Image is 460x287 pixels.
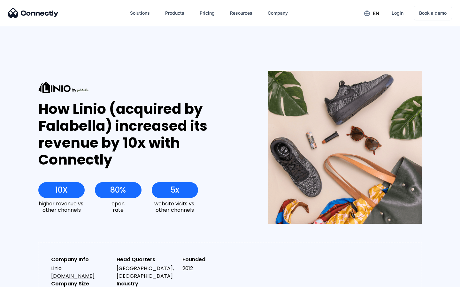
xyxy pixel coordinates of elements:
div: en [373,9,379,18]
div: 5x [171,186,179,195]
a: Pricing [195,5,220,21]
div: Company [268,9,288,18]
ul: Language list [13,276,38,285]
div: Linio [51,265,111,280]
div: open rate [95,201,141,213]
div: 2012 [182,265,243,272]
div: 80% [110,186,126,195]
div: Pricing [200,9,215,18]
a: Book a demo [414,6,452,20]
div: Login [392,9,403,18]
img: Connectly Logo [8,8,58,18]
div: Head Quarters [117,256,177,263]
div: Products [165,9,184,18]
div: higher revenue vs. other channels [38,201,85,213]
aside: Language selected: English [6,276,38,285]
div: Company Info [51,256,111,263]
div: Resources [230,9,252,18]
div: 10X [55,186,68,195]
div: Founded [182,256,243,263]
div: [GEOGRAPHIC_DATA], [GEOGRAPHIC_DATA] [117,265,177,280]
div: website visits vs. other channels [152,201,198,213]
a: [DOMAIN_NAME] [51,272,95,280]
div: Solutions [130,9,150,18]
div: How Linio (acquired by Falabella) increased its revenue by 10x with Connectly [38,101,245,168]
a: Login [387,5,409,21]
